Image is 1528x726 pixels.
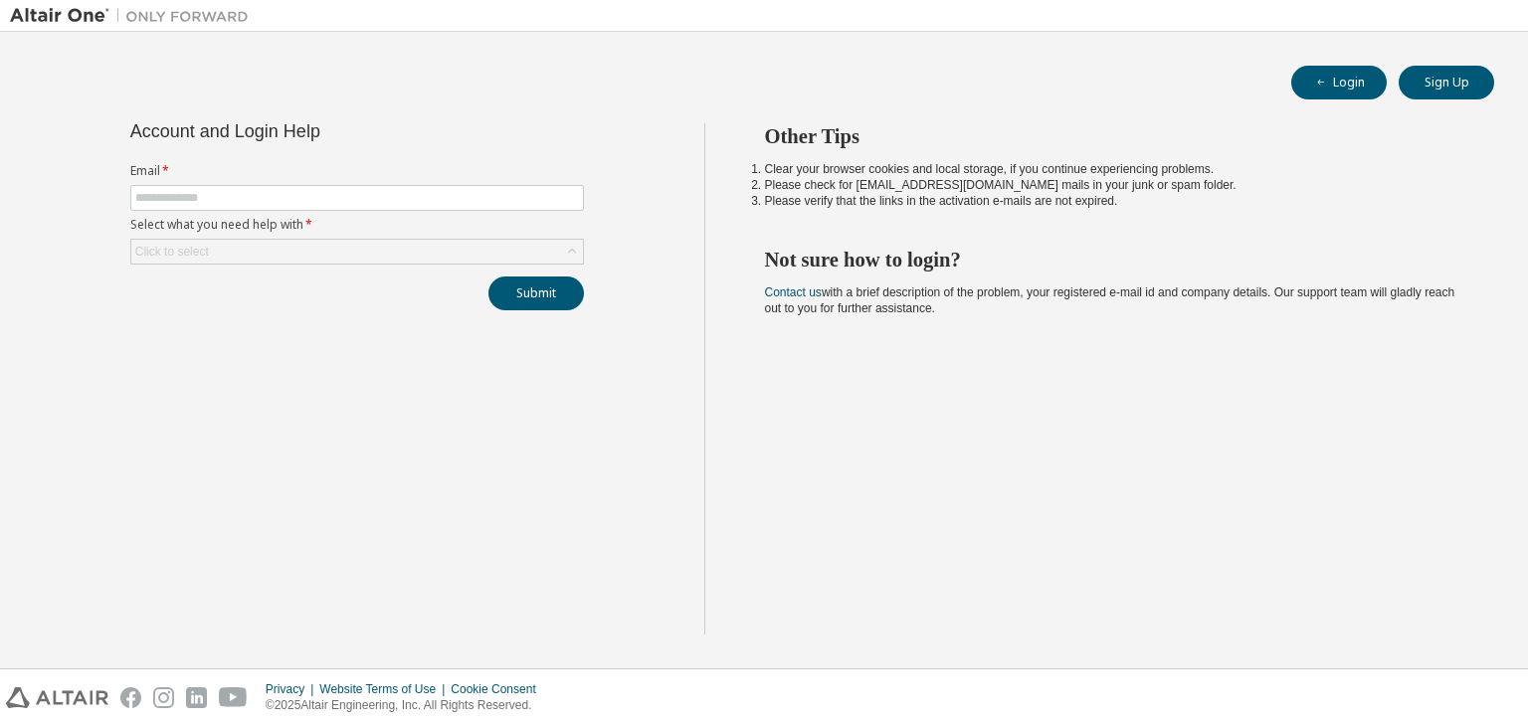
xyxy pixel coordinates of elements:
div: Account and Login Help [130,123,493,139]
img: facebook.svg [120,687,141,708]
div: Click to select [135,244,209,260]
button: Sign Up [1399,66,1494,99]
li: Please verify that the links in the activation e-mails are not expired. [765,193,1459,209]
img: altair_logo.svg [6,687,108,708]
img: Altair One [10,6,259,26]
span: with a brief description of the problem, your registered e-mail id and company details. Our suppo... [765,285,1455,315]
h2: Other Tips [765,123,1459,149]
li: Clear your browser cookies and local storage, if you continue experiencing problems. [765,161,1459,177]
button: Login [1291,66,1387,99]
div: Cookie Consent [451,681,547,697]
div: Privacy [266,681,319,697]
button: Submit [488,276,584,310]
a: Contact us [765,285,822,299]
div: Click to select [131,240,583,264]
li: Please check for [EMAIL_ADDRESS][DOMAIN_NAME] mails in your junk or spam folder. [765,177,1459,193]
label: Email [130,163,584,179]
img: youtube.svg [219,687,248,708]
p: © 2025 Altair Engineering, Inc. All Rights Reserved. [266,697,548,714]
label: Select what you need help with [130,217,584,233]
div: Website Terms of Use [319,681,451,697]
img: linkedin.svg [186,687,207,708]
h2: Not sure how to login? [765,247,1459,272]
img: instagram.svg [153,687,174,708]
